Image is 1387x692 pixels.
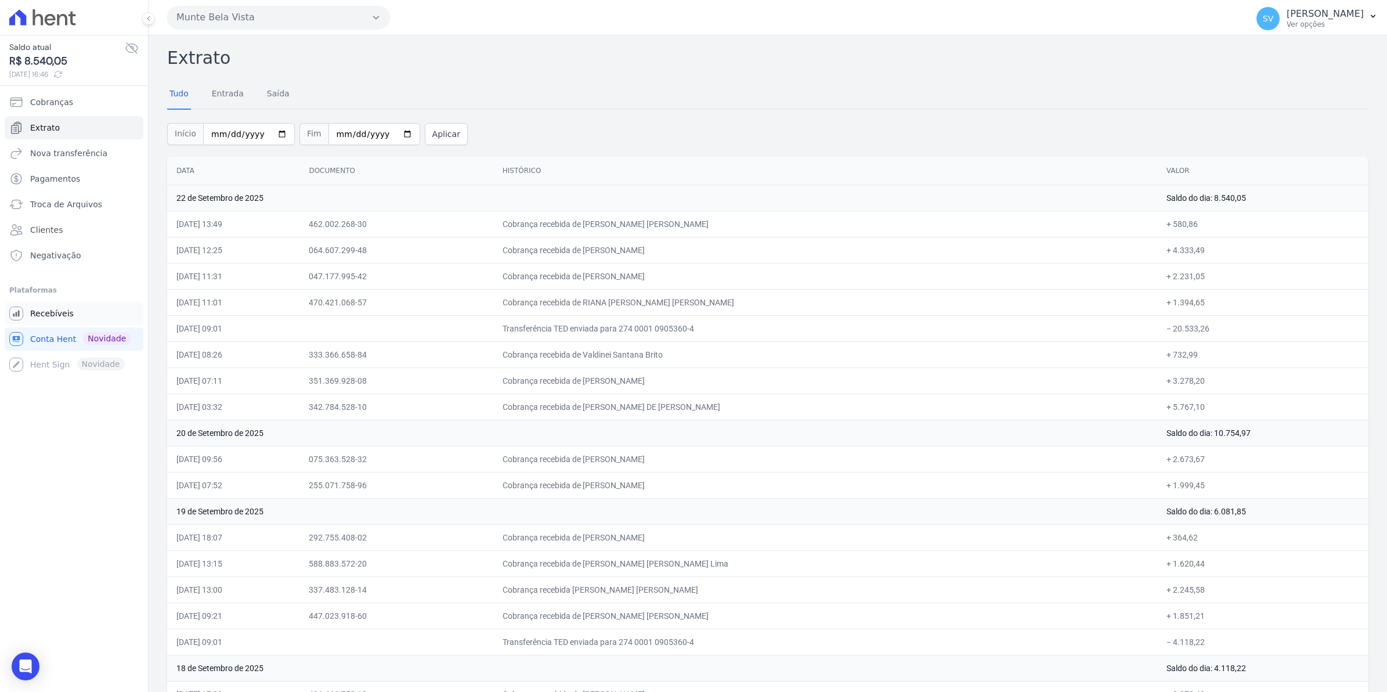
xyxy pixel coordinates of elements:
[167,157,299,185] th: Data
[30,96,73,108] span: Cobranças
[167,367,299,394] td: [DATE] 07:11
[1157,524,1368,550] td: + 364,62
[5,218,143,242] a: Clientes
[493,289,1157,315] td: Cobrança recebida de RIANA [PERSON_NAME] [PERSON_NAME]
[1157,629,1368,655] td: − 4.118,22
[493,367,1157,394] td: Cobrança recebida de [PERSON_NAME]
[167,420,1157,446] td: 20 de Setembro de 2025
[167,576,299,603] td: [DATE] 13:00
[1157,550,1368,576] td: + 1.620,44
[493,263,1157,289] td: Cobrança recebida de [PERSON_NAME]
[265,80,292,110] a: Saída
[493,211,1157,237] td: Cobrança recebida de [PERSON_NAME] [PERSON_NAME]
[5,302,143,325] a: Recebíveis
[5,91,143,114] a: Cobranças
[1157,420,1368,446] td: Saldo do dia: 10.754,97
[30,173,80,185] span: Pagamentos
[299,157,493,185] th: Documento
[299,576,493,603] td: 337.483.128-14
[299,603,493,629] td: 447.023.918-60
[30,224,63,236] span: Clientes
[1157,185,1368,211] td: Saldo do dia: 8.540,05
[299,367,493,394] td: 351.369.928-08
[299,123,328,145] span: Fim
[30,333,76,345] span: Conta Hent
[5,327,143,351] a: Conta Hent Novidade
[167,472,299,498] td: [DATE] 07:52
[167,123,203,145] span: Início
[9,41,125,53] span: Saldo atual
[1287,8,1364,20] p: [PERSON_NAME]
[9,53,125,69] span: R$ 8.540,05
[167,185,1157,211] td: 22 de Setembro de 2025
[1157,341,1368,367] td: + 732,99
[167,498,1157,524] td: 19 de Setembro de 2025
[30,250,81,261] span: Negativação
[30,199,102,210] span: Troca de Arquivos
[167,315,299,341] td: [DATE] 09:01
[9,69,125,80] span: [DATE] 16:46
[5,244,143,267] a: Negativação
[9,283,139,297] div: Plataformas
[493,394,1157,420] td: Cobrança recebida de [PERSON_NAME] DE [PERSON_NAME]
[1157,315,1368,341] td: − 20.533,26
[30,147,107,159] span: Nova transferência
[299,289,493,315] td: 470.421.068-57
[167,524,299,550] td: [DATE] 18:07
[493,629,1157,655] td: Transferência TED enviada para 274 0001 0905360-4
[1157,472,1368,498] td: + 1.999,45
[5,142,143,165] a: Nova transferência
[1263,15,1273,23] span: SV
[30,122,60,134] span: Extrato
[493,446,1157,472] td: Cobrança recebida de [PERSON_NAME]
[5,193,143,216] a: Troca de Arquivos
[493,341,1157,367] td: Cobrança recebida de Valdinei Santana Brito
[299,263,493,289] td: 047.177.995-42
[1157,367,1368,394] td: + 3.278,20
[167,655,1157,681] td: 18 de Setembro de 2025
[1157,394,1368,420] td: + 5.767,10
[167,341,299,367] td: [DATE] 08:26
[493,550,1157,576] td: Cobrança recebida de [PERSON_NAME] [PERSON_NAME] Lima
[1157,263,1368,289] td: + 2.231,05
[1287,20,1364,29] p: Ver opções
[167,45,1368,71] h2: Extrato
[299,446,493,472] td: 075.363.528-32
[425,123,468,145] button: Aplicar
[167,80,191,110] a: Tudo
[493,315,1157,341] td: Transferência TED enviada para 274 0001 0905360-4
[299,472,493,498] td: 255.071.758-96
[1157,655,1368,681] td: Saldo do dia: 4.118,22
[167,289,299,315] td: [DATE] 11:01
[493,603,1157,629] td: Cobrança recebida de [PERSON_NAME] [PERSON_NAME]
[167,237,299,263] td: [DATE] 12:25
[167,603,299,629] td: [DATE] 09:21
[83,332,131,345] span: Novidade
[299,237,493,263] td: 064.607.299-48
[493,472,1157,498] td: Cobrança recebida de [PERSON_NAME]
[167,446,299,472] td: [DATE] 09:56
[1157,237,1368,263] td: + 4.333,49
[167,6,390,29] button: Munte Bela Vista
[493,576,1157,603] td: Cobrança recebida [PERSON_NAME] [PERSON_NAME]
[167,629,299,655] td: [DATE] 09:01
[9,91,139,376] nav: Sidebar
[1157,576,1368,603] td: + 2.245,58
[299,394,493,420] td: 342.784.528-10
[167,263,299,289] td: [DATE] 11:31
[299,211,493,237] td: 462.002.268-30
[167,211,299,237] td: [DATE] 13:49
[167,550,299,576] td: [DATE] 13:15
[493,237,1157,263] td: Cobrança recebida de [PERSON_NAME]
[1157,211,1368,237] td: + 580,86
[12,653,39,680] div: Open Intercom Messenger
[1157,289,1368,315] td: + 1.394,65
[1247,2,1387,35] button: SV [PERSON_NAME] Ver opções
[210,80,246,110] a: Entrada
[299,550,493,576] td: 588.883.572-20
[5,116,143,139] a: Extrato
[167,394,299,420] td: [DATE] 03:32
[299,524,493,550] td: 292.755.408-02
[1157,603,1368,629] td: + 1.851,21
[493,157,1157,185] th: Histórico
